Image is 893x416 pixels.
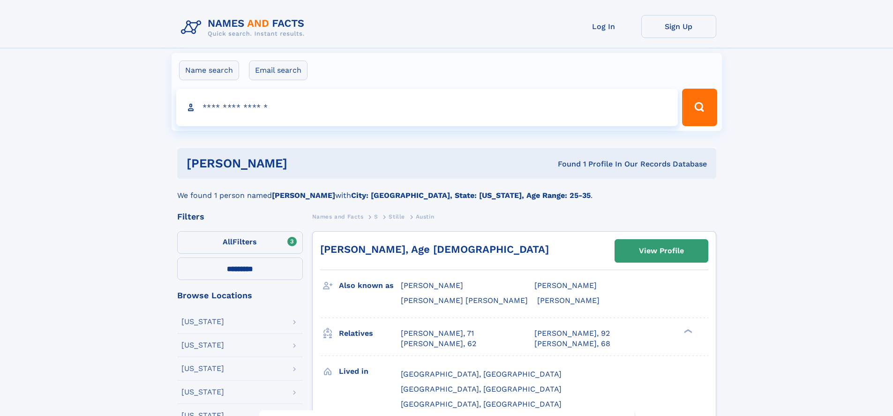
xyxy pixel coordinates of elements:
[187,158,423,169] h1: [PERSON_NAME]
[615,240,708,262] a: View Profile
[249,61,308,80] label: Email search
[401,339,476,349] a: [PERSON_NAME], 62
[272,191,335,200] b: [PERSON_NAME]
[401,296,528,305] span: [PERSON_NAME] [PERSON_NAME]
[534,281,597,290] span: [PERSON_NAME]
[374,213,378,220] span: S
[389,211,405,222] a: Stille
[401,370,562,378] span: [GEOGRAPHIC_DATA], [GEOGRAPHIC_DATA]
[682,89,717,126] button: Search Button
[181,318,224,325] div: [US_STATE]
[181,365,224,372] div: [US_STATE]
[176,89,678,126] input: search input
[374,211,378,222] a: S
[351,191,591,200] b: City: [GEOGRAPHIC_DATA], State: [US_STATE], Age Range: 25-35
[339,278,401,294] h3: Also known as
[223,237,233,246] span: All
[682,328,693,334] div: ❯
[312,211,364,222] a: Names and Facts
[181,388,224,396] div: [US_STATE]
[422,159,707,169] div: Found 1 Profile In Our Records Database
[534,339,610,349] a: [PERSON_NAME], 68
[179,61,239,80] label: Name search
[401,400,562,408] span: [GEOGRAPHIC_DATA], [GEOGRAPHIC_DATA]
[534,328,610,339] a: [PERSON_NAME], 92
[537,296,600,305] span: [PERSON_NAME]
[320,243,549,255] a: [PERSON_NAME], Age [DEMOGRAPHIC_DATA]
[416,213,435,220] span: Austin
[389,213,405,220] span: Stille
[401,328,474,339] a: [PERSON_NAME], 71
[639,240,684,262] div: View Profile
[401,385,562,393] span: [GEOGRAPHIC_DATA], [GEOGRAPHIC_DATA]
[177,179,716,201] div: We found 1 person named with .
[339,325,401,341] h3: Relatives
[566,15,641,38] a: Log In
[339,363,401,379] h3: Lived in
[177,15,312,40] img: Logo Names and Facts
[177,212,303,221] div: Filters
[401,281,463,290] span: [PERSON_NAME]
[177,231,303,254] label: Filters
[181,341,224,349] div: [US_STATE]
[177,291,303,300] div: Browse Locations
[641,15,716,38] a: Sign Up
